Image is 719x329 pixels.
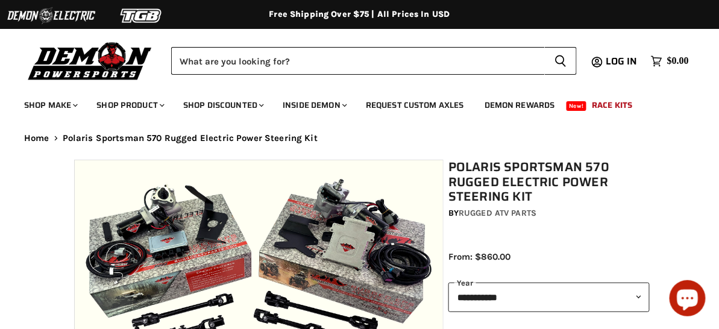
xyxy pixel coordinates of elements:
a: Request Custom Axles [357,93,473,117]
a: Shop Make [15,93,85,117]
a: Home [24,133,49,143]
span: From: $860.00 [448,251,510,262]
ul: Main menu [15,88,686,117]
span: New! [567,101,587,111]
a: $0.00 [645,52,695,70]
select: year [448,283,650,312]
img: Demon Powersports [24,39,156,82]
a: Race Kits [583,93,642,117]
input: Search [171,47,545,75]
a: Log in [600,56,645,67]
inbox-online-store-chat: Shopify online store chat [666,280,709,319]
div: by [448,207,650,220]
form: Product [171,47,577,75]
button: Search [545,47,577,75]
a: Inside Demon [274,93,354,117]
span: Log in [606,54,638,69]
span: Polaris Sportsman 570 Rugged Electric Power Steering Kit [63,133,318,143]
img: TGB Logo 2 [96,4,187,27]
a: Rugged ATV Parts [459,208,536,218]
a: Shop Product [87,93,172,117]
img: Demon Electric Logo 2 [6,4,96,27]
h1: Polaris Sportsman 570 Rugged Electric Power Steering Kit [448,160,650,204]
a: Demon Rewards [476,93,564,117]
a: Shop Discounted [174,93,271,117]
span: $0.00 [667,55,689,67]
